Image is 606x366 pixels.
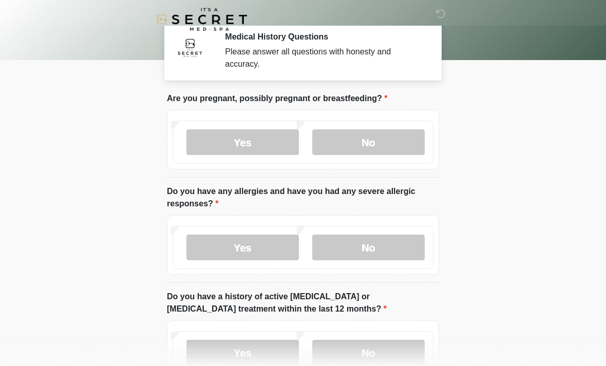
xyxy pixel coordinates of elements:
img: Agent Avatar [175,32,205,63]
label: Yes [186,129,299,155]
label: Do you have any allergies and have you had any severe allergic responses? [167,185,439,210]
label: No [312,340,425,365]
div: Please answer all questions with honesty and accuracy. [225,46,424,70]
label: No [312,129,425,155]
label: Are you pregnant, possibly pregnant or breastfeeding? [167,92,387,105]
label: Do you have a history of active [MEDICAL_DATA] or [MEDICAL_DATA] treatment within the last 12 mon... [167,291,439,315]
label: Yes [186,235,299,260]
label: Yes [186,340,299,365]
label: No [312,235,425,260]
img: It's A Secret Med Spa Logo [157,8,247,31]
